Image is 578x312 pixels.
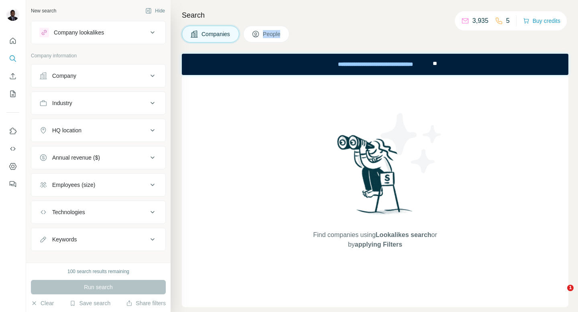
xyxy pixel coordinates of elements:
button: Feedback [6,177,19,191]
h4: Search [182,10,568,21]
div: Employees (size) [52,181,95,189]
button: Technologies [31,203,165,222]
img: Avatar [6,8,19,21]
div: New search [31,7,56,14]
img: Surfe Illustration - Stars [375,107,448,179]
button: Industry [31,93,165,113]
p: 5 [506,16,510,26]
p: 3,935 [472,16,488,26]
button: Save search [69,299,110,307]
span: People [263,30,281,38]
span: Lookalikes search [376,231,431,238]
button: Search [6,51,19,66]
span: 1 [567,285,574,291]
span: Companies [201,30,231,38]
button: Enrich CSV [6,69,19,83]
div: Industry [52,99,72,107]
div: HQ location [52,126,81,134]
button: Buy credits [523,15,560,26]
button: Hide [140,5,171,17]
button: Company lookalikes [31,23,165,42]
button: Keywords [31,230,165,249]
button: Clear [31,299,54,307]
div: Keywords [52,235,77,243]
button: Use Surfe on LinkedIn [6,124,19,138]
button: Company [31,66,165,85]
div: 100 search results remaining [67,268,129,275]
button: HQ location [31,121,165,140]
button: Employees (size) [31,175,165,194]
iframe: Banner [182,54,568,75]
button: Dashboard [6,159,19,174]
img: Surfe Illustration - Woman searching with binoculars [334,133,417,222]
iframe: Intercom live chat [551,285,570,304]
span: Find companies using or by [311,230,439,249]
button: Quick start [6,34,19,48]
div: Technologies [52,208,85,216]
button: Share filters [126,299,166,307]
div: Company lookalikes [54,28,104,36]
div: Annual revenue ($) [52,154,100,162]
button: My lists [6,87,19,101]
span: applying Filters [355,241,402,248]
button: Use Surfe API [6,142,19,156]
button: Annual revenue ($) [31,148,165,167]
p: Company information [31,52,166,59]
div: Company [52,72,76,80]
